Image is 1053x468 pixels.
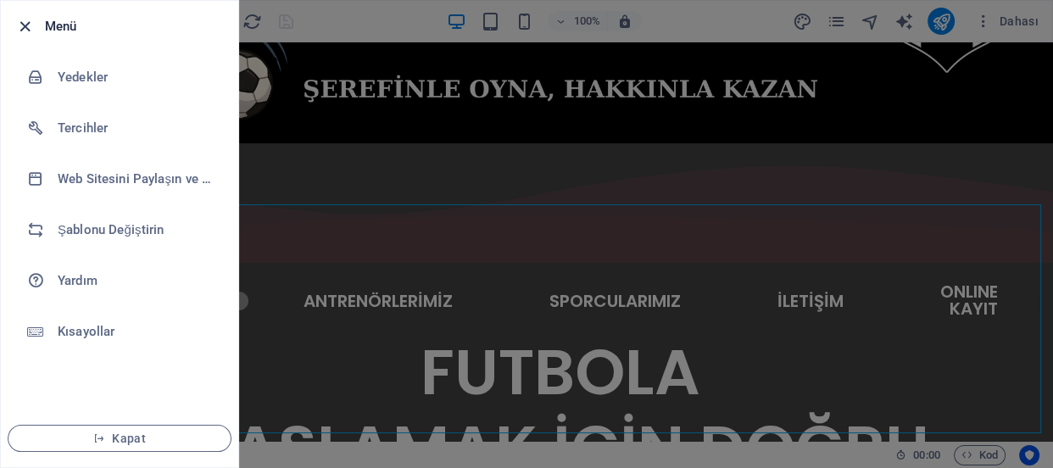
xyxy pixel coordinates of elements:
h6: Yardım [58,270,214,291]
span: Kapat [22,432,217,445]
h6: Web Sitesini Paylaşın ve [GEOGRAPHIC_DATA] [58,169,214,189]
button: Kapat [8,425,231,452]
h6: Tercihler [58,118,214,138]
h6: Menü [45,16,225,36]
a: Yardım [1,255,238,306]
h6: Şablonu Değiştirin [58,220,214,240]
h6: Yedekler [58,67,214,87]
h6: Kısayollar [58,321,214,342]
